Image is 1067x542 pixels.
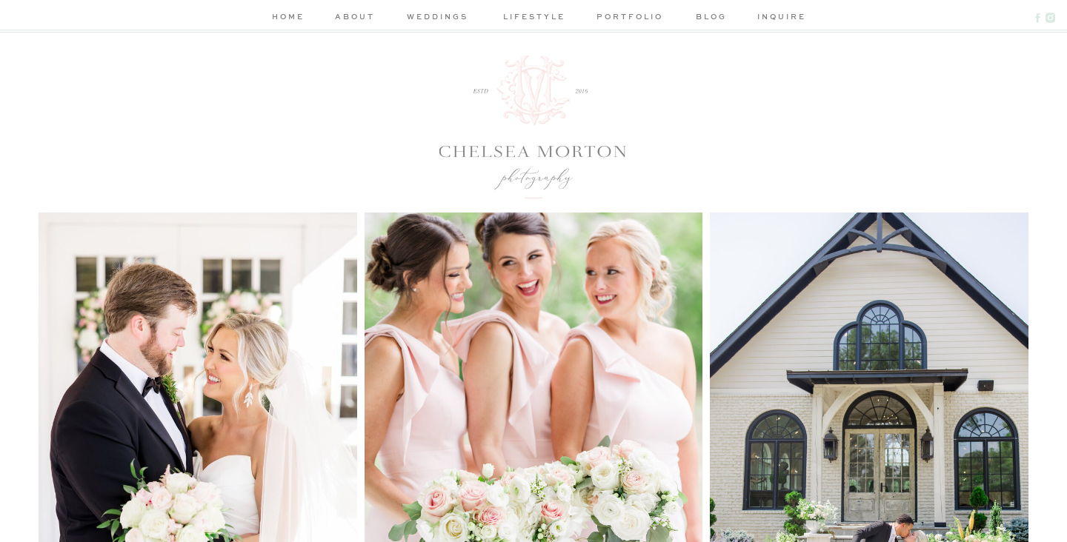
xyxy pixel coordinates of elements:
[690,10,732,26] a: blog
[757,10,800,26] a: inquire
[594,10,665,26] a: portfolio
[499,10,569,26] a: lifestyle
[268,10,308,26] a: home
[402,10,473,26] a: weddings
[333,10,377,26] a: about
